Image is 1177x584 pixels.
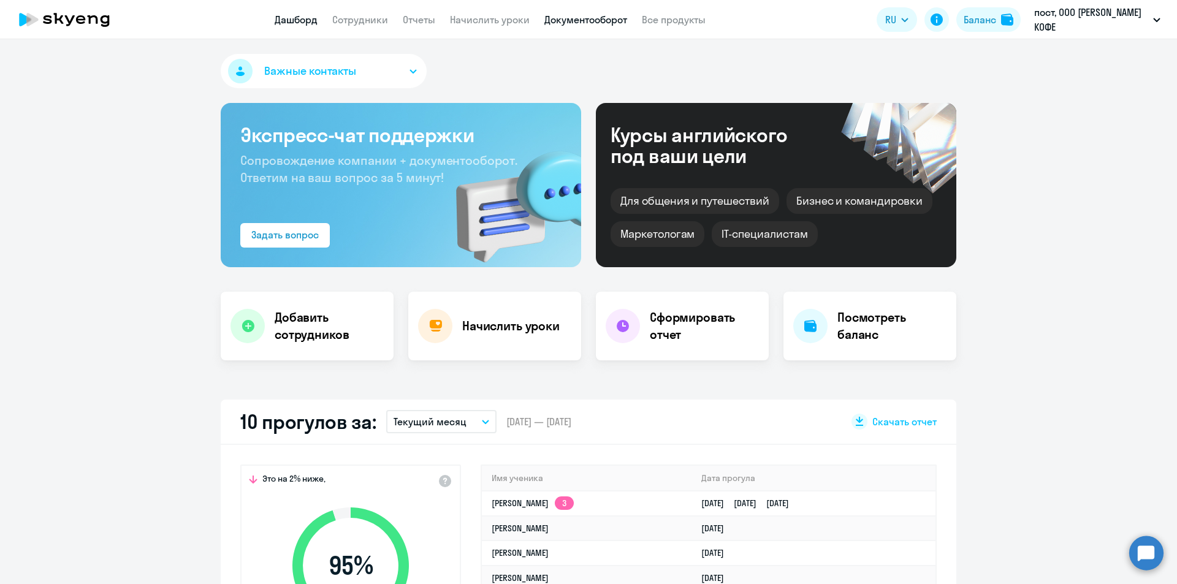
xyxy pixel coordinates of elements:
[1034,5,1148,34] p: пост, ООО [PERSON_NAME] КОФЕ
[956,7,1021,32] button: Балансbalance
[691,466,935,491] th: Дата прогула
[264,63,356,79] span: Важные контакты
[555,496,574,510] app-skyeng-badge: 3
[701,498,799,509] a: [DATE][DATE][DATE]
[450,13,530,26] a: Начислить уроки
[1001,13,1013,26] img: balance
[482,466,691,491] th: Имя ученика
[872,415,937,428] span: Скачать отчет
[701,547,734,558] a: [DATE]
[262,473,326,488] span: Это на 2% ниже,
[506,415,571,428] span: [DATE] — [DATE]
[492,547,549,558] a: [PERSON_NAME]
[701,523,734,534] a: [DATE]
[240,153,517,185] span: Сопровождение компании + документооборот. Ответим на ваш вопрос за 5 минут!
[837,309,947,343] h4: Посмотреть баланс
[240,223,330,248] button: Задать вопрос
[275,309,384,343] h4: Добавить сотрудников
[492,523,549,534] a: [PERSON_NAME]
[1028,5,1167,34] button: пост, ООО [PERSON_NAME] КОФЕ
[332,13,388,26] a: Сотрудники
[240,409,376,434] h2: 10 прогулов за:
[964,12,996,27] div: Баланс
[611,124,820,166] div: Курсы английского под ваши цели
[787,188,932,214] div: Бизнес и командировки
[280,551,421,580] span: 95 %
[394,414,467,429] p: Текущий месяц
[877,7,917,32] button: RU
[462,317,560,335] h4: Начислить уроки
[492,498,574,509] a: [PERSON_NAME]3
[885,12,896,27] span: RU
[240,123,562,147] h3: Экспресс-чат поддержки
[544,13,627,26] a: Документооборот
[275,13,318,26] a: Дашборд
[611,221,704,247] div: Маркетологам
[221,54,427,88] button: Важные контакты
[386,410,497,433] button: Текущий месяц
[438,129,581,267] img: bg-img
[650,309,759,343] h4: Сформировать отчет
[701,572,734,583] a: [DATE]
[611,188,779,214] div: Для общения и путешествий
[712,221,817,247] div: IT-специалистам
[251,227,319,242] div: Задать вопрос
[403,13,435,26] a: Отчеты
[492,572,549,583] a: [PERSON_NAME]
[642,13,706,26] a: Все продукты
